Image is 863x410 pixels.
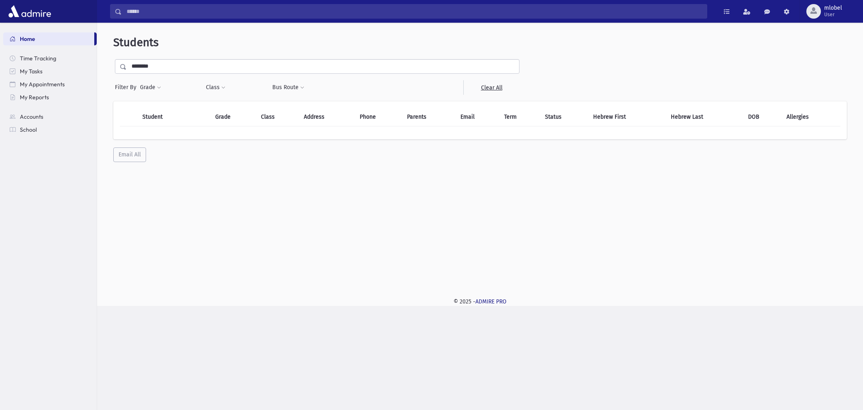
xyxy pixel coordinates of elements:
[299,108,354,126] th: Address
[588,108,666,126] th: Hebrew First
[20,126,37,133] span: School
[743,108,782,126] th: DOB
[402,108,456,126] th: Parents
[113,36,159,49] span: Students
[210,108,257,126] th: Grade
[20,113,43,120] span: Accounts
[3,32,94,45] a: Home
[20,68,42,75] span: My Tasks
[3,123,97,136] a: School
[3,78,97,91] a: My Appointments
[138,108,193,126] th: Student
[20,94,49,101] span: My Reports
[355,108,402,126] th: Phone
[3,65,97,78] a: My Tasks
[20,35,35,43] span: Home
[666,108,743,126] th: Hebrew Last
[20,81,65,88] span: My Appointments
[272,80,305,95] button: Bus Route
[782,108,840,126] th: Allergies
[463,80,519,95] a: Clear All
[540,108,588,126] th: Status
[824,11,842,18] span: User
[122,4,707,19] input: Search
[3,110,97,123] a: Accounts
[3,52,97,65] a: Time Tracking
[110,297,850,306] div: © 2025 -
[113,147,146,162] button: Email All
[20,55,56,62] span: Time Tracking
[499,108,540,126] th: Term
[3,91,97,104] a: My Reports
[824,5,842,11] span: mlobel
[456,108,499,126] th: Email
[256,108,299,126] th: Class
[475,298,507,305] a: ADMIRE PRO
[6,3,53,19] img: AdmirePro
[115,83,140,92] span: Filter By
[206,80,226,95] button: Class
[140,80,161,95] button: Grade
